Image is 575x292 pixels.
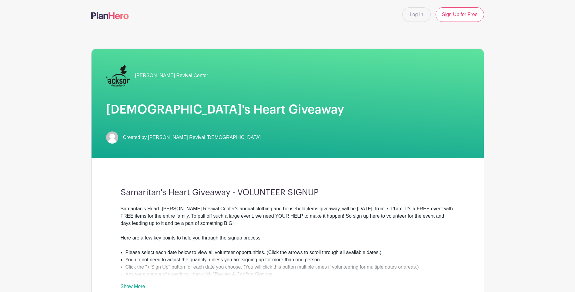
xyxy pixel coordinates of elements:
[91,12,129,19] img: logo-507f7623f17ff9eddc593b1ce0a138ce2505c220e1c5a4e2b4648c50719b7d32.svg
[125,271,455,278] li: Answer a couple of questions, then click "Review & Confirm Signups."
[106,131,118,144] img: default-ce2991bfa6775e67f084385cd625a349d9dcbb7a52a09fb2fda1e96e2d18dcdb.png
[135,72,208,79] span: [PERSON_NAME] Revival Center
[123,134,261,141] span: Created by [PERSON_NAME] Revival [DEMOGRAPHIC_DATA]
[125,256,455,263] li: You do not need to adjust the quantity, unless you are signing up for more than one person.
[106,102,469,117] h1: [DEMOGRAPHIC_DATA]'s Heart Giveaway
[121,188,455,198] h3: Samaritan's Heart Giveaway - VOLUNTEER SIGNUP
[125,263,455,271] li: Click the "+ Sign Up" button for each date you choose. (You will click this button multiple times...
[402,7,431,22] a: Log In
[121,205,455,249] div: Samaritan's Heart, [PERSON_NAME] Revival Center's annual clothing and household items giveaway, w...
[121,284,145,291] a: Show More
[125,249,455,256] li: Please select each date below to view all volunteer opportunities. (Click the arrows to scroll th...
[106,63,130,88] img: JRC%20Vertical%20Logo.png
[436,7,484,22] a: Sign Up for Free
